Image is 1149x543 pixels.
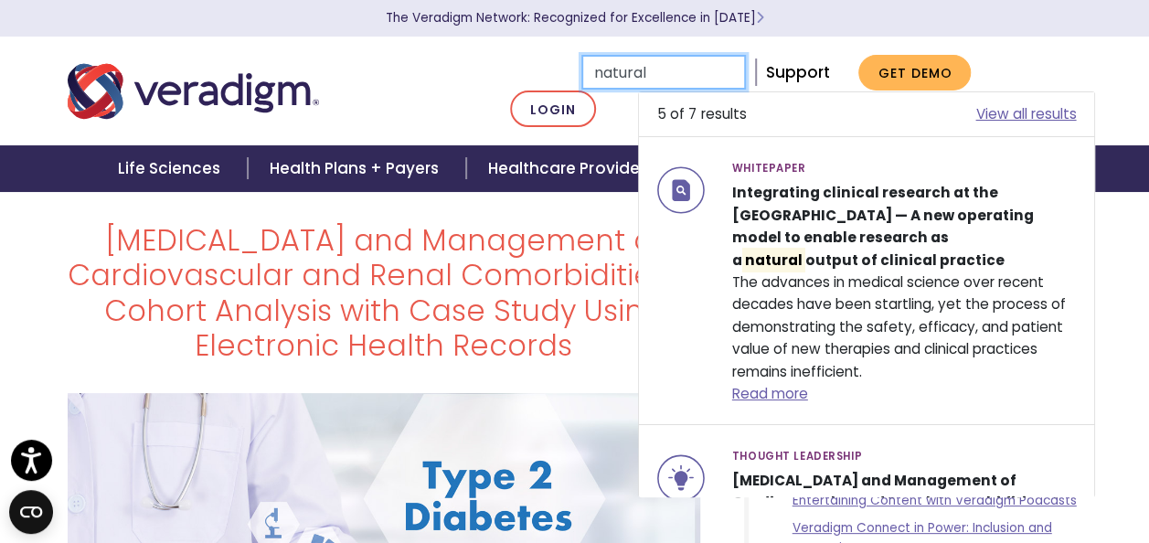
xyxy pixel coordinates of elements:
[9,490,53,534] button: Open CMP widget
[68,223,700,364] h1: [MEDICAL_DATA] and Management of Cardiovascular and Renal Comorbidities: A Cohort Analysis with C...
[386,9,764,27] a: The Veradigm Network: Recognized for Excellence in [DATE]Learn More
[68,61,319,122] img: Veradigm logo
[510,90,596,128] a: Login
[975,103,1076,125] a: View all results
[765,61,829,83] a: Support
[657,155,704,224] img: icon-search-insights-whitepapers.svg
[732,384,808,403] a: Read more
[858,55,971,90] a: Get Demo
[466,145,680,192] a: Healthcare Providers
[732,155,806,182] span: Whitepaper
[732,183,1034,271] strong: Integrating clinical research at the [GEOGRAPHIC_DATA] — A new operating model to enable research...
[798,411,1127,521] iframe: Drift Chat Widget
[248,145,466,192] a: Health Plans + Payers
[581,55,746,90] input: Search
[638,91,1095,137] li: 5 of 7 results
[742,248,805,272] mark: natural
[718,155,1090,405] div: The advances in medical science over recent decades have been startling, yet the process of demon...
[96,145,248,192] a: Life Sciences
[756,9,764,27] span: Learn More
[657,443,704,512] img: icon-search-insights-thought-leadership.svg
[732,443,862,470] span: Thought Leadership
